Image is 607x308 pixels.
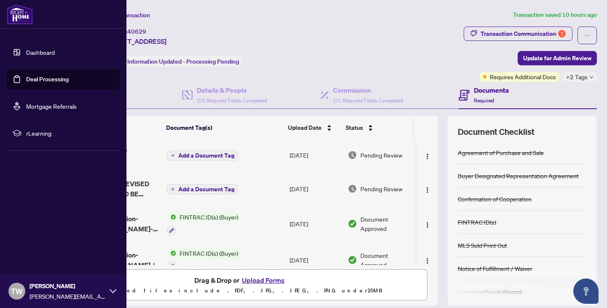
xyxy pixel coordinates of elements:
span: Information Updated - Processing Pending [127,58,239,65]
span: plus [171,187,175,191]
span: Pending Review [360,184,403,193]
span: FINTRAC ID(s) (Buyer) [176,212,242,222]
div: Status: [105,56,242,67]
span: 40629 [127,28,146,35]
button: Status IconFINTRAC ID(s) (Buyer) [167,249,242,271]
th: Upload Date [285,116,342,139]
span: ellipsis [584,32,590,38]
td: [DATE] [286,172,344,206]
span: [PERSON_NAME][EMAIL_ADDRESS][DOMAIN_NAME] [30,292,105,301]
img: Logo [424,153,431,160]
span: +2 Tags [566,72,588,82]
button: Logo [421,182,434,196]
h4: Details & People [197,85,267,95]
span: Add a Document Tag [178,186,234,192]
button: Open asap [573,279,599,304]
div: Notice of Fulfillment / Waiver [458,264,532,273]
td: [DATE] [286,242,344,278]
button: Add a Document Tag [167,184,238,195]
button: Logo [421,217,434,230]
span: plus [171,153,175,158]
span: Pending Review [360,150,403,160]
img: Status Icon [167,212,176,222]
span: Update for Admin Review [523,51,591,65]
img: Document Status [348,150,357,160]
h4: Documents [474,85,509,95]
img: Logo [424,222,431,228]
td: [DATE] [286,138,344,172]
button: Logo [421,148,434,162]
div: Transaction Communication [481,27,566,40]
span: [PERSON_NAME] [30,281,105,291]
span: Requires Additional Docs [490,72,556,81]
span: Drag & Drop or [194,275,287,286]
span: [STREET_ADDRESS] [105,36,167,46]
td: [DATE] [286,206,344,242]
div: Confirmation of Cooperation [458,194,532,204]
span: Document Approved [360,251,414,269]
img: Document Status [348,255,357,265]
span: TW [11,285,23,297]
button: Upload Forms [239,275,287,286]
button: Add a Document Tag [167,184,238,194]
button: Status IconFINTRAC ID(s) (Buyer) [167,212,242,235]
button: Add a Document Tag [167,150,238,161]
span: Document Checklist [458,126,534,138]
img: Status Icon [167,249,176,258]
span: rLearning [26,129,114,138]
p: Supported files include .PDF, .JPG, .JPEG, .PNG under 25 MB [59,286,422,296]
img: Logo [424,257,431,264]
h4: Commission [333,85,403,95]
span: Add a Document Tag [178,153,234,158]
button: Transaction Communication1 [464,27,572,41]
span: Drag & Drop orUpload FormsSupported files include .PDF, .JPG, .JPEG, .PNG under25MB [54,270,427,301]
span: Required [474,97,494,104]
img: logo [7,4,33,24]
span: down [589,75,594,79]
img: Document Status [348,219,357,228]
a: Mortgage Referrals [26,102,77,110]
span: View Transaction [105,11,150,19]
div: MLS Sold Print Out [458,241,507,250]
div: Agreement of Purchase and Sale [458,148,544,157]
span: Document Approved [360,214,414,233]
div: Buyer Designated Representation Agreement [458,171,579,180]
span: FINTRAC ID(s) (Buyer) [176,249,242,258]
span: 1/1 Required Fields Completed [333,97,403,104]
img: Document Status [348,184,357,193]
button: Logo [421,253,434,267]
span: 2/2 Required Fields Completed [197,97,267,104]
article: Transaction saved 10 hours ago [513,10,597,20]
span: Upload Date [288,123,322,132]
span: Status [346,123,363,132]
th: Status [342,116,414,139]
button: Update for Admin Review [518,51,597,65]
a: Dashboard [26,48,55,56]
img: Logo [424,187,431,193]
th: Document Tag(s) [163,116,285,139]
div: 1 [558,30,566,37]
div: FINTRAC ID(s) [458,217,496,227]
a: Deal Processing [26,75,69,83]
